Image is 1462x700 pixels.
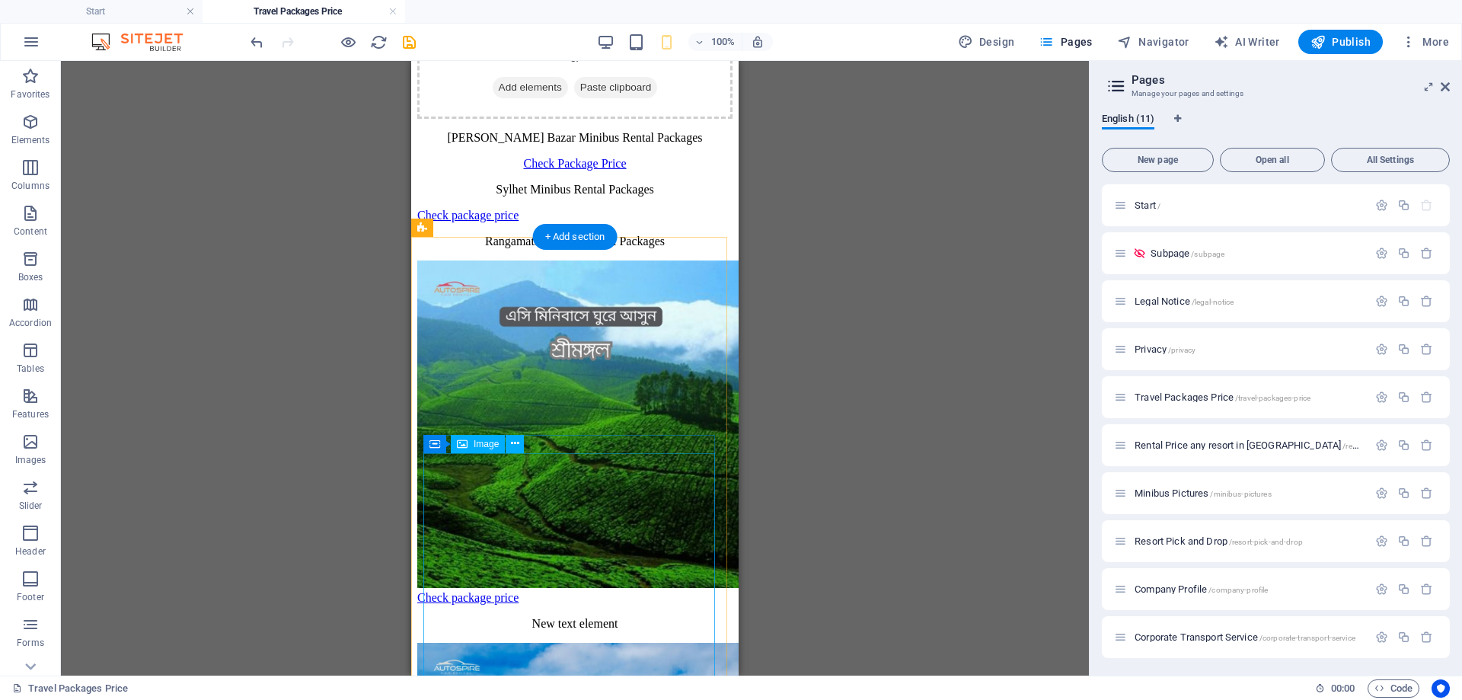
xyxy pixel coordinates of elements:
span: Add elements [81,16,157,37]
p: Features [12,408,49,420]
div: Settings [1375,343,1388,356]
p: Favorites [11,88,49,101]
span: /privacy [1168,346,1195,354]
i: On resize automatically adjust zoom level to fit chosen device. [751,35,765,49]
p: Tables [17,363,44,375]
p: Content [14,225,47,238]
div: Design (Ctrl+Alt+Y) [952,30,1021,54]
span: Click to open page [1135,200,1160,211]
div: Remove [1420,391,1433,404]
span: More [1401,34,1449,50]
span: /legal-notice [1192,298,1234,306]
div: Minibus Pictures/minibus-pictures [1130,488,1368,498]
h6: 100% [711,33,736,51]
a: Click to cancel selection. Double-click to open Pages [12,679,128,698]
button: AI Writer [1208,30,1286,54]
button: Usercentrics [1432,679,1450,698]
button: 100% [688,33,742,51]
span: Click to open page [1135,487,1272,499]
span: /subpage [1191,250,1224,258]
div: Settings [1375,391,1388,404]
div: Remove [1420,487,1433,500]
h2: Pages [1132,73,1450,87]
h3: Manage your pages and settings [1132,87,1419,101]
i: Reload page [370,34,388,51]
span: /minibus-pictures [1210,490,1271,498]
span: : [1342,682,1344,694]
div: Remove [1420,583,1433,596]
button: reload [369,33,388,51]
span: AI Writer [1214,34,1280,50]
span: Design [958,34,1015,50]
button: Open all [1220,148,1325,172]
span: Publish [1310,34,1371,50]
div: Remove [1420,631,1433,644]
button: undo [247,33,266,51]
div: Start/ [1130,200,1368,210]
button: All Settings [1331,148,1450,172]
p: Images [15,454,46,466]
span: Pages [1039,34,1092,50]
div: + Add section [533,224,618,250]
span: Image [474,439,499,449]
button: More [1395,30,1455,54]
div: Remove [1420,439,1433,452]
button: save [400,33,418,51]
div: Duplicate [1397,343,1410,356]
div: Privacy/privacy [1130,344,1368,354]
p: Slider [19,500,43,512]
button: New page [1102,148,1214,172]
div: Duplicate [1397,391,1410,404]
span: 00 00 [1331,679,1355,698]
div: Remove [1420,247,1433,260]
p: Footer [17,591,44,603]
span: /resort-pick-and-drop [1229,538,1303,546]
span: Travel Packages Price [1135,392,1310,403]
div: Settings [1375,583,1388,596]
p: Header [15,545,46,558]
div: Settings [1375,199,1388,212]
span: /travel-packages-price [1235,394,1310,402]
span: Click to open page [1135,296,1234,307]
span: Code [1374,679,1413,698]
div: Duplicate [1397,439,1410,452]
div: Corporate Transport Service/corporate-transport-service [1130,632,1368,642]
i: Save (Ctrl+S) [401,34,418,51]
div: Remove [1420,295,1433,308]
button: Pages [1033,30,1098,54]
span: Click to open page [1135,535,1303,547]
span: Open all [1227,155,1318,165]
h4: Travel Packages Price [203,3,405,20]
img: Editor Logo [88,33,202,51]
div: Duplicate [1397,631,1410,644]
div: Subpage/subpage [1146,248,1368,258]
div: Settings [1375,439,1388,452]
div: Settings [1375,535,1388,548]
div: Language Tabs [1102,113,1450,142]
p: Accordion [9,317,52,329]
span: /corporate-transport-service [1259,634,1355,642]
div: Remove [1420,535,1433,548]
div: Duplicate [1397,199,1410,212]
p: Elements [11,134,50,146]
span: /company-profile [1208,586,1268,594]
span: / [1157,202,1160,210]
i: Undo: Delete elements (Ctrl+Z) [248,34,266,51]
span: English (11) [1102,110,1154,131]
div: Duplicate [1397,583,1410,596]
span: Click to open page [1135,583,1268,595]
button: Publish [1298,30,1383,54]
div: Rental Price any resort in [GEOGRAPHIC_DATA]/rental-price-any-resort-in-[GEOGRAPHIC_DATA] [1130,440,1368,450]
div: Company Profile/company-profile [1130,584,1368,594]
span: New page [1109,155,1207,165]
span: Click to open page [1135,344,1195,355]
button: Navigator [1111,30,1195,54]
button: Design [952,30,1021,54]
div: The startpage cannot be deleted [1420,199,1433,212]
div: Resort Pick and Drop/resort-pick-and-drop [1130,536,1368,546]
span: Click to open page [1151,248,1224,259]
div: Settings [1375,631,1388,644]
p: Columns [11,180,49,192]
div: Duplicate [1397,247,1410,260]
p: Boxes [18,271,43,283]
